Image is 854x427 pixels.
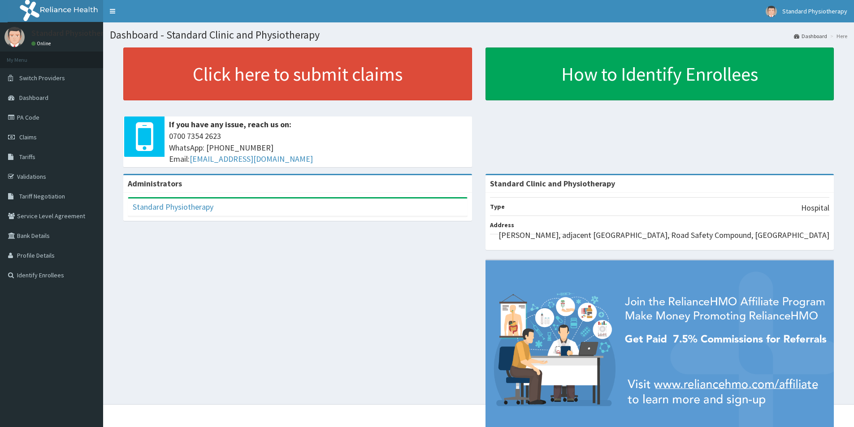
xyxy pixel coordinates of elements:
[31,40,53,47] a: Online
[801,202,829,214] p: Hospital
[31,29,116,37] p: Standard Physiotherapy
[190,154,313,164] a: [EMAIL_ADDRESS][DOMAIN_NAME]
[123,47,472,100] a: Click here to submit claims
[19,153,35,161] span: Tariffs
[794,32,827,40] a: Dashboard
[499,229,829,241] p: [PERSON_NAME], adjacent [GEOGRAPHIC_DATA], Road Safety Compound, [GEOGRAPHIC_DATA]
[766,6,777,17] img: User Image
[19,94,48,102] span: Dashboard
[4,27,25,47] img: User Image
[133,202,213,212] a: Standard Physiotherapy
[486,47,834,100] a: How to Identify Enrollees
[490,221,514,229] b: Address
[169,119,291,129] b: If you have any issue, reach us on:
[19,192,65,200] span: Tariff Negotiation
[128,178,182,189] b: Administrators
[19,74,65,82] span: Switch Providers
[110,29,847,41] h1: Dashboard - Standard Clinic and Physiotherapy
[828,32,847,40] li: Here
[490,203,505,211] b: Type
[169,130,468,165] span: 0700 7354 2623 WhatsApp: [PHONE_NUMBER] Email:
[490,178,615,189] strong: Standard Clinic and Physiotherapy
[19,133,37,141] span: Claims
[782,7,847,15] span: Standard Physiotherapy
